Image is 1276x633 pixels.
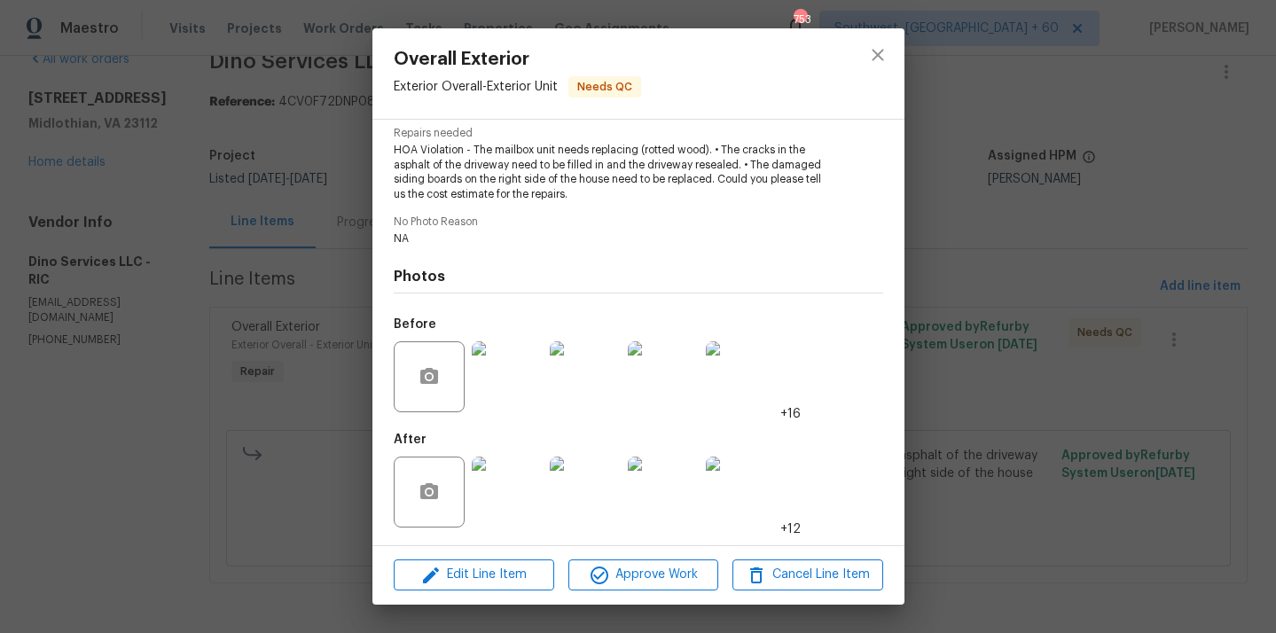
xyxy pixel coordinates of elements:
span: No Photo Reason [394,216,883,228]
span: NA [394,231,834,246]
button: Cancel Line Item [732,559,882,590]
h5: Before [394,318,436,331]
h5: After [394,434,427,446]
span: Repairs needed [394,128,883,139]
span: Overall Exterior [394,50,641,69]
span: Edit Line Item [399,564,549,586]
span: Exterior Overall - Exterior Unit [394,81,558,93]
h4: Photos [394,268,883,285]
div: 753 [794,11,806,28]
span: +12 [780,520,801,538]
span: HOA Violation - The mailbox unit needs replacing (rotted wood). • The cracks in the asphalt of th... [394,143,834,202]
button: Edit Line Item [394,559,554,590]
span: Cancel Line Item [738,564,877,586]
span: Needs QC [570,78,639,96]
span: Approve Work [574,564,713,586]
button: Approve Work [568,559,718,590]
button: close [857,34,899,76]
span: +16 [780,405,801,423]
